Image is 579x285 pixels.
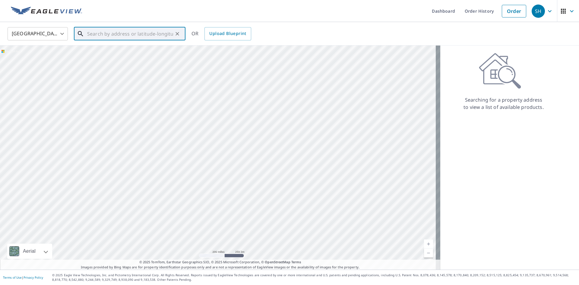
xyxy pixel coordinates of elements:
[3,276,43,279] p: |
[21,244,37,259] div: Aerial
[191,27,251,40] div: OR
[424,239,433,249] a: Current Level 5, Zoom In
[11,7,82,16] img: EV Logo
[139,260,301,265] span: © 2025 TomTom, Earthstar Geographics SIO, © 2025 Microsoft Corporation, ©
[52,273,576,282] p: © 2025 Eagle View Technologies, Inc. and Pictometry International Corp. All Rights Reserved. Repo...
[204,27,251,40] a: Upload Blueprint
[209,30,246,37] span: Upload Blueprint
[463,96,544,111] p: Searching for a property address to view a list of available products.
[3,275,22,280] a: Terms of Use
[532,5,545,18] div: SH
[424,249,433,258] a: Current Level 5, Zoom Out
[87,25,173,42] input: Search by address or latitude-longitude
[173,30,182,38] button: Clear
[502,5,526,17] a: Order
[24,275,43,280] a: Privacy Policy
[291,260,301,264] a: Terms
[265,260,290,264] a: OpenStreetMap
[8,25,68,42] div: [GEOGRAPHIC_DATA]
[7,244,52,259] div: Aerial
